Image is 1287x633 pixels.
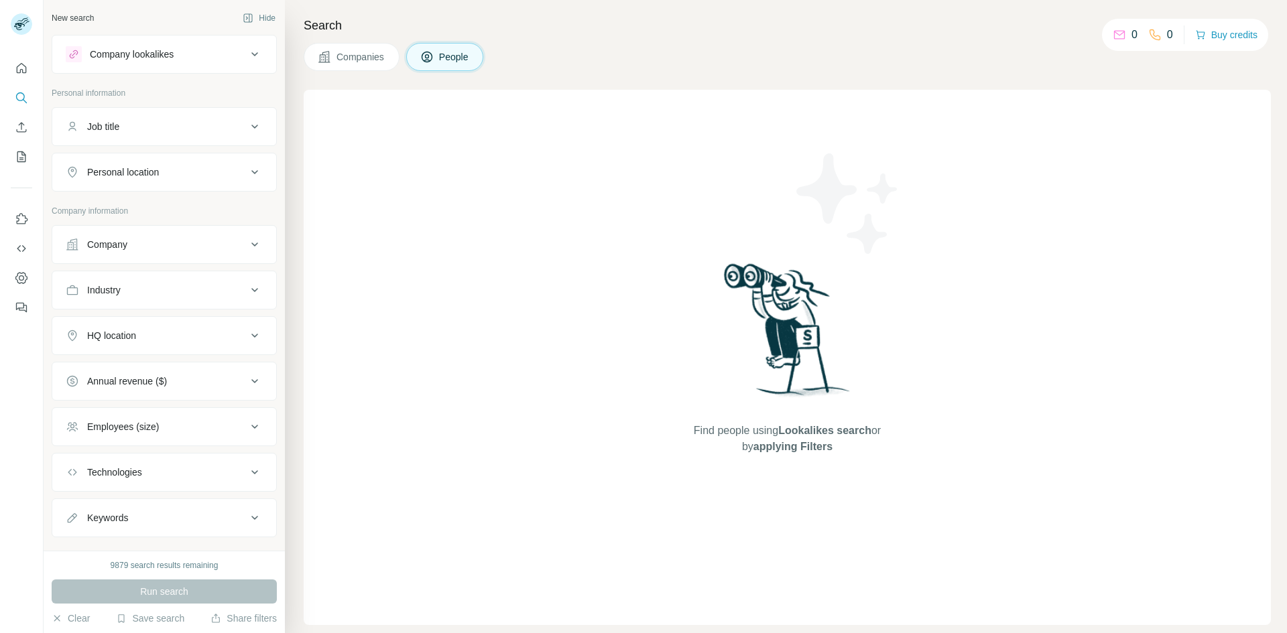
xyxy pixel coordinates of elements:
[52,411,276,443] button: Employees (size)
[718,260,857,409] img: Surfe Illustration - Woman searching with binoculars
[788,143,908,264] img: Surfe Illustration - Stars
[233,8,285,28] button: Hide
[210,612,277,625] button: Share filters
[680,423,894,455] span: Find people using or by
[753,441,833,452] span: applying Filters
[87,420,159,433] div: Employees (size)
[11,145,32,169] button: My lists
[439,50,470,64] span: People
[11,86,32,110] button: Search
[87,329,136,342] div: HQ location
[90,48,174,61] div: Company lookalikes
[87,511,128,524] div: Keywords
[778,425,871,436] span: Lookalikes search
[52,365,276,397] button: Annual revenue ($)
[11,115,32,139] button: Enrich CSV
[52,111,276,143] button: Job title
[87,466,142,479] div: Technologies
[11,295,32,320] button: Feedback
[52,228,276,261] button: Company
[304,16,1271,35] h4: Search
[52,320,276,352] button: HQ location
[1167,27,1173,43] p: 0
[336,50,385,64] span: Companies
[52,87,277,99] p: Personal information
[11,56,32,80] button: Quick start
[1131,27,1138,43] p: 0
[52,38,276,70] button: Company lookalikes
[52,156,276,188] button: Personal location
[1195,25,1258,44] button: Buy credits
[87,165,159,179] div: Personal location
[52,12,94,24] div: New search
[52,502,276,534] button: Keywords
[11,236,32,261] button: Use Surfe API
[11,207,32,231] button: Use Surfe on LinkedIn
[52,274,276,306] button: Industry
[87,120,119,133] div: Job title
[52,612,90,625] button: Clear
[87,238,127,251] div: Company
[87,283,121,297] div: Industry
[116,612,184,625] button: Save search
[87,374,167,388] div: Annual revenue ($)
[11,266,32,290] button: Dashboard
[111,559,219,571] div: 9879 search results remaining
[52,456,276,488] button: Technologies
[52,205,277,217] p: Company information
